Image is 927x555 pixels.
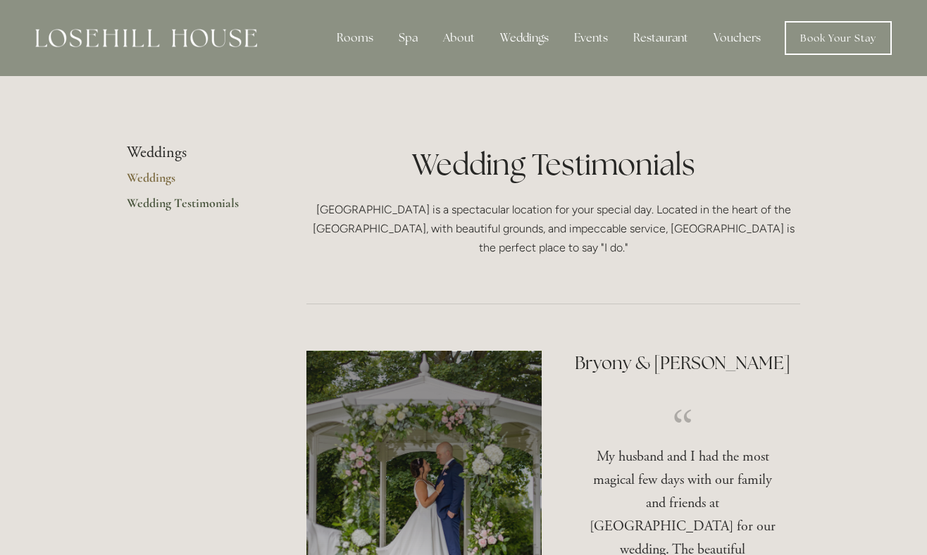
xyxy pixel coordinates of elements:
[566,351,801,375] h2: Bryony & [PERSON_NAME]
[489,24,560,52] div: Weddings
[702,24,772,52] a: Vouchers
[127,144,261,162] li: Weddings
[563,24,619,52] div: Events
[588,422,778,445] span: “
[127,195,261,220] a: Wedding Testimonials
[325,24,385,52] div: Rooms
[306,200,800,258] p: [GEOGRAPHIC_DATA] is a spectacular location for your special day. Located in the heart of the [GE...
[622,24,699,52] div: Restaurant
[127,170,261,195] a: Weddings
[432,24,486,52] div: About
[785,21,892,55] a: Book Your Stay
[35,29,257,47] img: Losehill House
[306,144,800,185] h1: Wedding Testimonials
[387,24,429,52] div: Spa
